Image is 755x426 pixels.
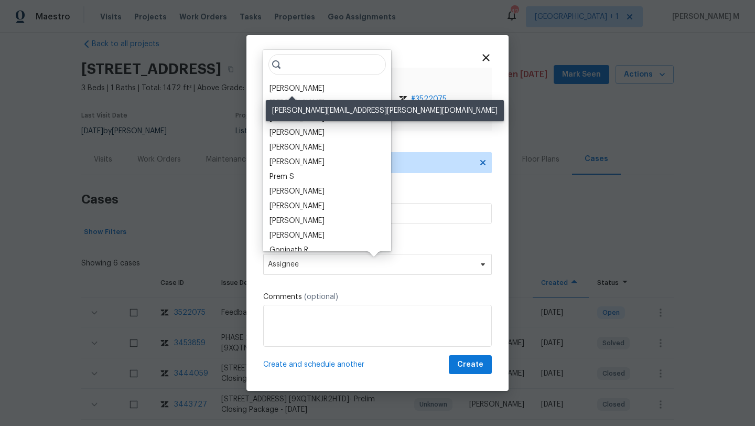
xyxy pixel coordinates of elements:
div: [PERSON_NAME] [269,157,325,167]
div: Prem S [269,172,294,182]
div: [PERSON_NAME] [269,201,325,211]
img: Zendesk Logo Icon [399,96,407,102]
div: [PERSON_NAME] [269,98,325,109]
span: Close [480,52,492,63]
div: [PERSON_NAME] [269,142,325,153]
span: # 3522075 [411,94,447,104]
div: [PERSON_NAME] [269,186,325,197]
div: [PERSON_NAME] [269,216,325,226]
span: Assignee [268,260,473,269]
button: Create [449,355,492,375]
div: [PERSON_NAME] [269,127,325,138]
span: Create and schedule another [263,359,364,370]
label: Comments [263,292,492,302]
div: [PERSON_NAME][EMAIL_ADDRESS][PERSON_NAME][DOMAIN_NAME] [266,100,504,121]
div: [PERSON_NAME] [269,83,325,94]
span: Create [457,358,483,371]
span: (optional) [304,293,338,301]
div: [PERSON_NAME] [269,230,325,241]
span: Case [359,76,483,91]
div: Gopinath R [269,245,308,255]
